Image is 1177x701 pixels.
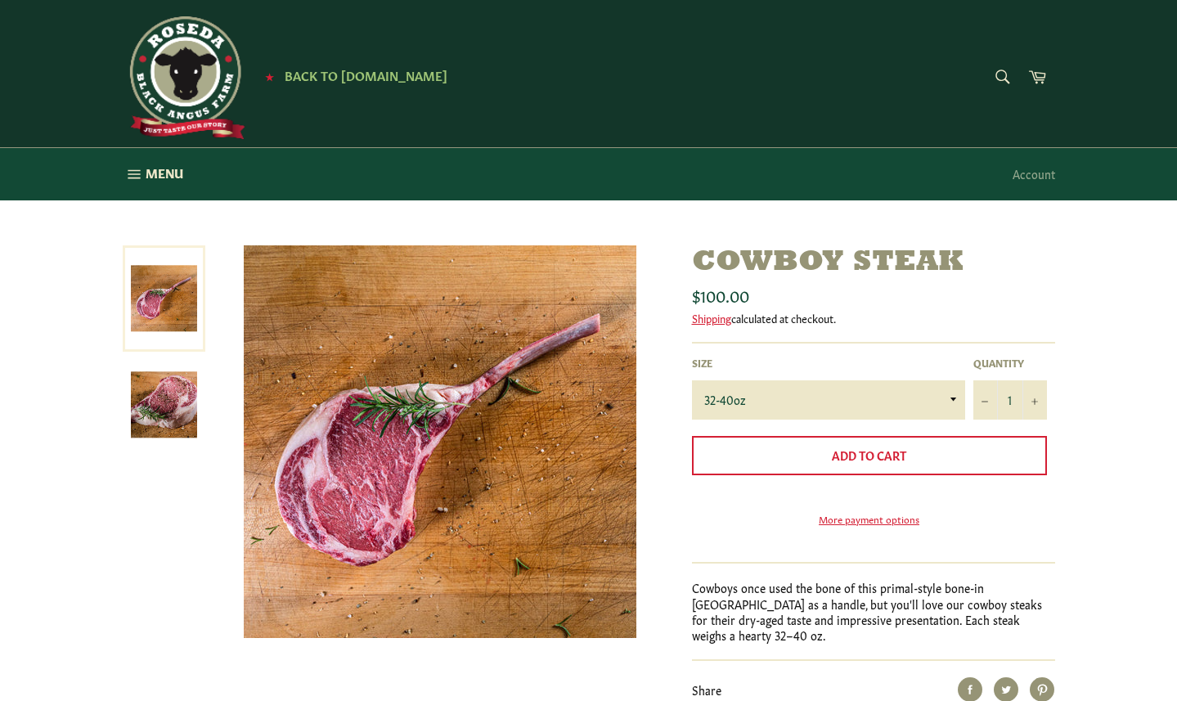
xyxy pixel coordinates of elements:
button: Reduce item quantity by one [973,380,998,420]
label: Quantity [973,356,1047,370]
a: Account [1004,150,1063,198]
span: ★ [265,70,274,83]
p: Cowboys once used the bone of this primal-style bone-in [GEOGRAPHIC_DATA] as a handle, but you'll... [692,580,1055,643]
span: Back to [DOMAIN_NAME] [285,66,447,83]
a: More payment options [692,512,1047,526]
button: Menu [106,148,200,200]
img: Cowboy Steak [131,371,197,438]
img: Roseda Beef [123,16,245,139]
a: ★ Back to [DOMAIN_NAME] [257,70,447,83]
span: Menu [146,164,183,182]
h1: Cowboy Steak [692,245,1055,281]
button: Add to Cart [692,436,1047,475]
span: $100.00 [692,283,749,306]
img: Cowboy Steak [244,245,636,638]
button: Increase item quantity by one [1022,380,1047,420]
span: Add to Cart [832,447,906,463]
a: Shipping [692,310,731,326]
span: Share [692,681,721,698]
div: calculated at checkout. [692,311,1055,326]
label: Size [692,356,965,370]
